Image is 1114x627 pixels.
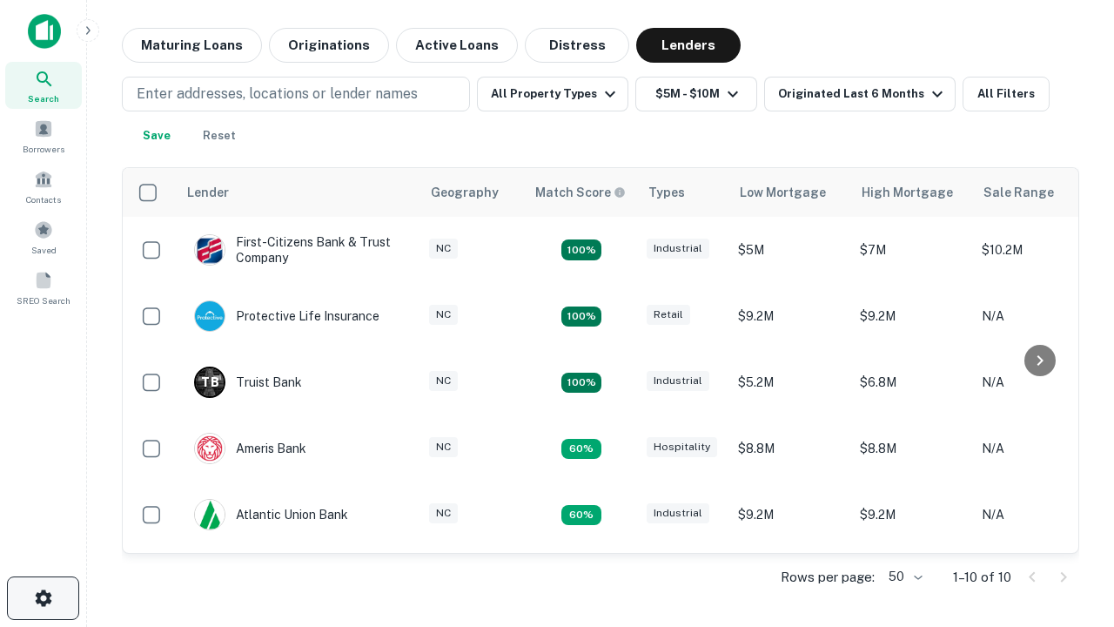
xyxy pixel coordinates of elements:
a: Saved [5,213,82,260]
div: NC [429,371,458,391]
img: picture [195,434,225,463]
p: Enter addresses, locations or lender names [137,84,418,104]
div: High Mortgage [862,182,953,203]
p: Rows per page: [781,567,875,588]
a: Contacts [5,163,82,210]
div: Industrial [647,503,709,523]
button: Reset [191,118,247,153]
button: Active Loans [396,28,518,63]
button: Originations [269,28,389,63]
div: NC [429,503,458,523]
img: picture [195,235,225,265]
button: $5M - $10M [635,77,757,111]
td: $5M [729,217,851,283]
img: capitalize-icon.png [28,14,61,49]
img: picture [195,301,225,331]
a: Borrowers [5,112,82,159]
button: Maturing Loans [122,28,262,63]
button: Lenders [636,28,741,63]
span: Search [28,91,59,105]
div: Lender [187,182,229,203]
div: Low Mortgage [740,182,826,203]
td: $5.2M [729,349,851,415]
th: Capitalize uses an advanced AI algorithm to match your search with the best lender. The match sco... [525,168,638,217]
div: Protective Life Insurance [194,300,379,332]
div: Matching Properties: 2, hasApolloMatch: undefined [561,239,601,260]
button: Save your search to get updates of matches that match your search criteria. [129,118,185,153]
td: $6.3M [729,548,851,614]
th: Low Mortgage [729,168,851,217]
td: $7M [851,217,973,283]
span: Borrowers [23,142,64,156]
div: Matching Properties: 2, hasApolloMatch: undefined [561,307,601,327]
span: SREO Search [17,293,70,307]
th: Lender [177,168,420,217]
div: Sale Range [983,182,1054,203]
td: $8.8M [729,415,851,482]
div: NC [429,239,458,259]
div: Truist Bank [194,367,302,398]
div: Industrial [647,371,709,391]
p: 1–10 of 10 [953,567,1011,588]
td: $9.2M [729,482,851,548]
div: Hospitality [647,437,717,457]
div: Geography [431,182,499,203]
span: Contacts [26,192,61,206]
button: Enter addresses, locations or lender names [122,77,470,111]
td: $6.8M [851,349,973,415]
th: Types [638,168,729,217]
span: Saved [31,243,57,257]
td: $9.2M [729,283,851,349]
div: Matching Properties: 1, hasApolloMatch: undefined [561,505,601,526]
div: NC [429,437,458,457]
div: Atlantic Union Bank [194,499,348,530]
div: 50 [882,564,925,590]
td: $6.3M [851,548,973,614]
div: Industrial [647,239,709,259]
button: All Property Types [477,77,628,111]
div: Types [648,182,685,203]
iframe: Chat Widget [1027,488,1114,571]
a: Search [5,62,82,109]
td: $9.2M [851,482,973,548]
button: Distress [525,28,629,63]
p: T B [201,374,218,392]
div: First-citizens Bank & Trust Company [194,234,403,266]
div: Matching Properties: 1, hasApolloMatch: undefined [561,439,601,460]
td: $9.2M [851,283,973,349]
h6: Match Score [535,183,622,202]
button: Originated Last 6 Months [764,77,956,111]
div: NC [429,305,458,325]
button: All Filters [963,77,1050,111]
td: $8.8M [851,415,973,482]
div: Capitalize uses an advanced AI algorithm to match your search with the best lender. The match sco... [535,183,626,202]
a: SREO Search [5,264,82,311]
th: High Mortgage [851,168,973,217]
div: Ameris Bank [194,433,306,464]
th: Geography [420,168,525,217]
img: picture [195,500,225,529]
div: Retail [647,305,690,325]
div: Matching Properties: 3, hasApolloMatch: undefined [561,373,601,394]
div: Originated Last 6 Months [778,84,948,104]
